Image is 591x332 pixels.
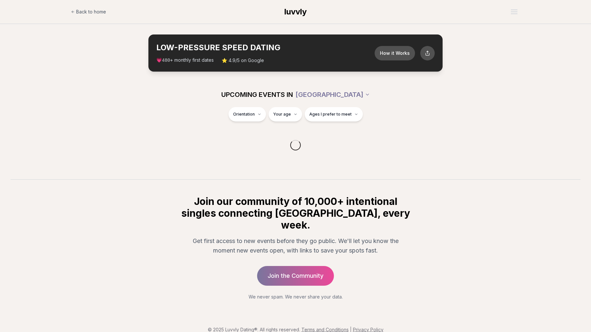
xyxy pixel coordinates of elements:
[71,5,106,18] a: Back to home
[233,112,255,117] span: Orientation
[156,42,375,53] h2: LOW-PRESSURE SPEED DATING
[229,107,266,122] button: Orientation
[185,236,406,255] p: Get first access to new events before they go public. We'll let you know the moment new events op...
[222,57,264,64] span: ⭐ 4.9/5 on Google
[305,107,363,122] button: Ages I prefer to meet
[273,112,291,117] span: Your age
[257,266,334,286] a: Join the Community
[284,7,307,17] a: luvvly
[156,57,214,64] span: 💗 + monthly first dates
[269,107,302,122] button: Your age
[180,294,411,300] p: We never spam. We never share your data.
[508,7,520,17] button: Open menu
[295,87,370,102] button: [GEOGRAPHIC_DATA]
[221,90,293,99] span: UPCOMING EVENTS IN
[162,58,170,63] span: 480
[284,7,307,16] span: luvvly
[309,112,352,117] span: Ages I prefer to meet
[375,46,415,60] button: How it Works
[180,195,411,231] h2: Join our community of 10,000+ intentional singles connecting [GEOGRAPHIC_DATA], every week.
[76,9,106,15] span: Back to home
